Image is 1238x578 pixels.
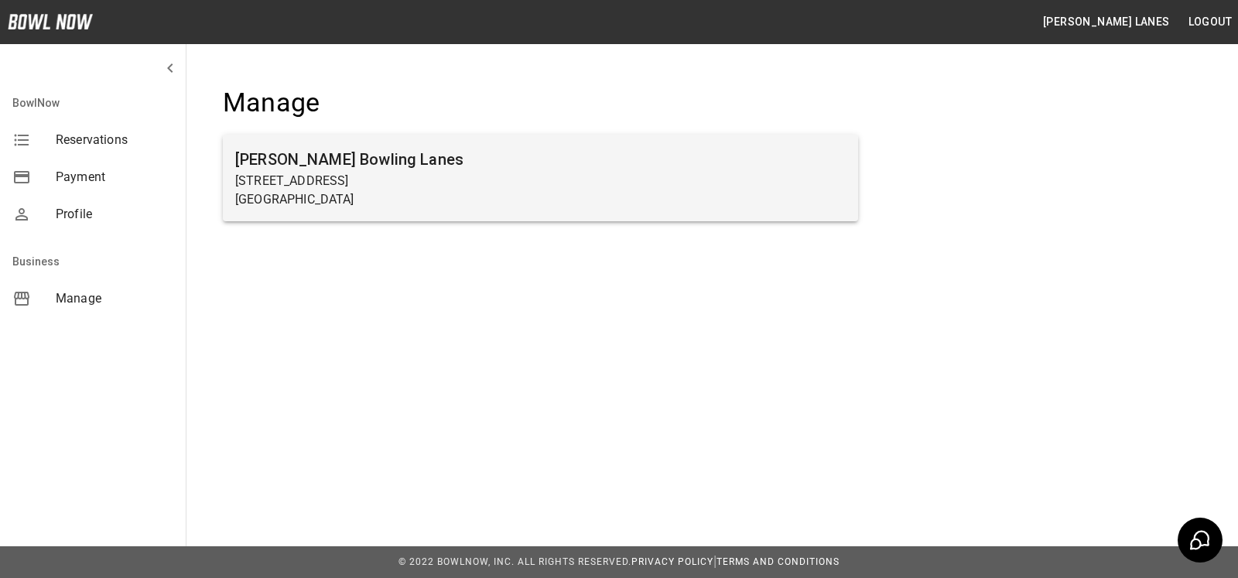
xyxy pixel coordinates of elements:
p: [STREET_ADDRESS] [235,172,846,190]
a: Terms and Conditions [716,556,840,567]
button: Logout [1182,8,1238,36]
img: logo [8,14,93,29]
p: [GEOGRAPHIC_DATA] [235,190,846,209]
h4: Manage [223,87,858,119]
span: Profile [56,205,173,224]
button: [PERSON_NAME] Lanes [1037,8,1176,36]
a: Privacy Policy [631,556,713,567]
span: © 2022 BowlNow, Inc. All Rights Reserved. [398,556,631,567]
span: Payment [56,168,173,186]
h6: [PERSON_NAME] Bowling Lanes [235,147,846,172]
span: Manage [56,289,173,308]
span: Reservations [56,131,173,149]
